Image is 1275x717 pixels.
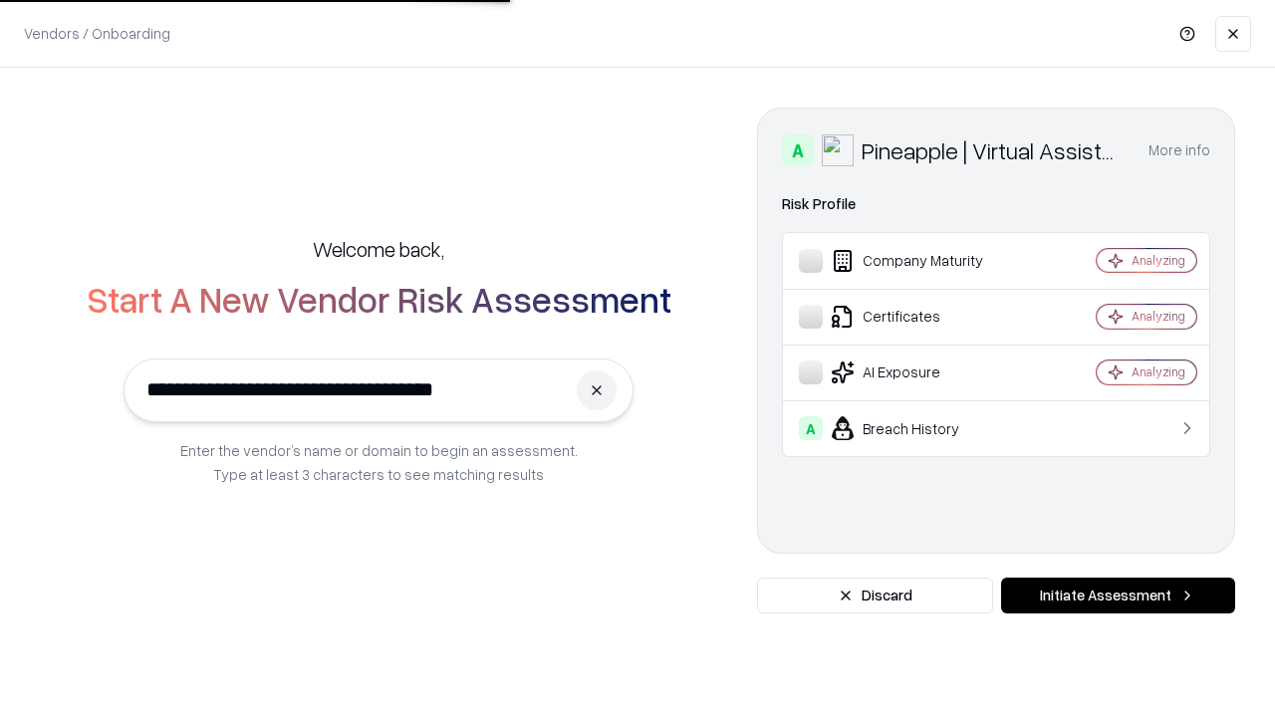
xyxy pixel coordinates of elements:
[87,279,671,319] h2: Start A New Vendor Risk Assessment
[799,360,1037,384] div: AI Exposure
[862,134,1125,166] div: Pineapple | Virtual Assistant Agency
[180,438,578,486] p: Enter the vendor’s name or domain to begin an assessment. Type at least 3 characters to see match...
[757,578,993,613] button: Discard
[822,134,854,166] img: Pineapple | Virtual Assistant Agency
[1148,132,1210,168] button: More info
[799,416,1037,440] div: Breach History
[1132,252,1185,269] div: Analyzing
[782,192,1210,216] div: Risk Profile
[1132,308,1185,325] div: Analyzing
[1132,363,1185,380] div: Analyzing
[782,134,814,166] div: A
[24,23,170,44] p: Vendors / Onboarding
[799,249,1037,273] div: Company Maturity
[313,235,444,263] h5: Welcome back,
[799,305,1037,329] div: Certificates
[799,416,823,440] div: A
[1001,578,1235,613] button: Initiate Assessment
